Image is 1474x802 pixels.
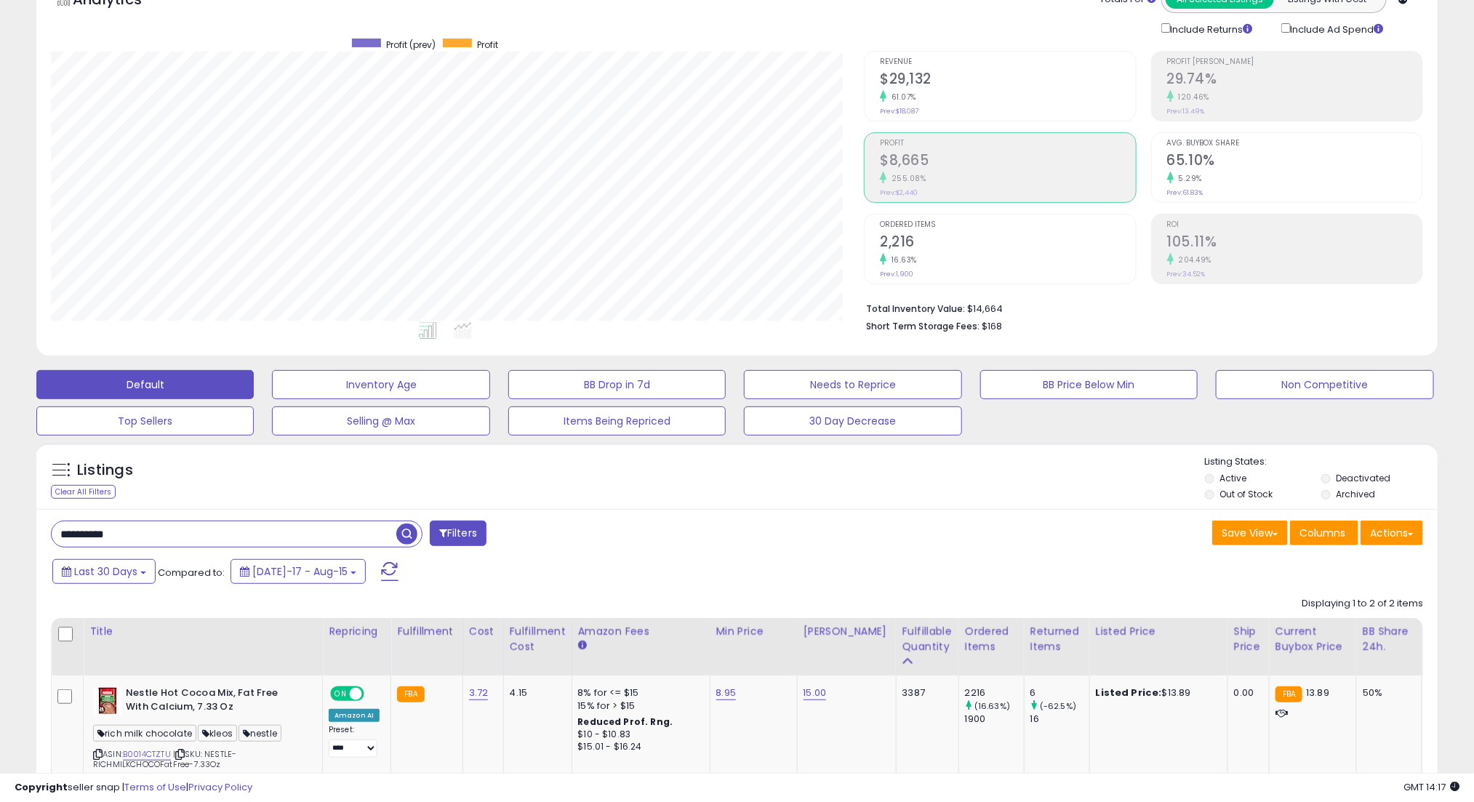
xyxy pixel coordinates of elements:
div: Fulfillable Quantity [902,624,953,654]
span: Avg. Buybox Share [1167,140,1422,148]
img: 51S9uiHJPiL._SL40_.jpg [93,686,122,715]
div: BB Share 24h. [1363,624,1416,654]
span: OFF [362,688,385,700]
span: Profit [880,140,1135,148]
span: kleos [198,725,237,742]
div: Amazon AI [329,709,380,722]
h2: $29,132 [880,71,1135,90]
button: Non Competitive [1216,370,1433,399]
b: Short Term Storage Fees: [866,320,980,332]
b: Listed Price: [1096,686,1162,699]
a: 3.72 [469,686,489,700]
div: Amazon Fees [578,624,704,639]
div: 1900 [965,713,1024,726]
button: Selling @ Max [272,406,489,436]
small: FBA [1275,686,1302,702]
b: Nestle Hot Cocoa Mix, Fat Free With Calcium, 7.33 Oz [126,686,303,717]
h2: 65.10% [1167,152,1422,172]
button: Last 30 Days [52,559,156,584]
div: 2216 [965,686,1024,699]
h2: 2,216 [880,233,1135,253]
div: Min Price [716,624,791,639]
div: Ship Price [1234,624,1263,654]
small: 5.29% [1174,173,1203,184]
small: Prev: $18,087 [880,107,918,116]
span: ON [332,688,350,700]
small: 61.07% [886,92,916,103]
span: Profit [PERSON_NAME] [1167,58,1422,66]
span: | SKU: NESTLE-RICHMILKCHOCOFatFree-7.33Oz [93,748,236,770]
div: Displaying 1 to 2 of 2 items [1302,597,1423,611]
small: FBA [397,686,424,702]
div: Fulfillment Cost [510,624,566,654]
div: seller snap | | [15,781,252,795]
small: Prev: 13.49% [1167,107,1205,116]
small: Prev: 1,900 [880,270,913,278]
span: Profit [477,39,498,51]
a: B0014CTZTU [123,748,171,761]
a: 15.00 [804,686,827,700]
span: ROI [1167,221,1422,229]
div: 0.00 [1234,686,1258,699]
span: Columns [1299,526,1345,540]
span: Compared to: [158,566,225,580]
button: 30 Day Decrease [744,406,961,436]
strong: Copyright [15,780,68,794]
p: Listing States: [1205,455,1438,469]
small: (16.63%) [974,700,1010,712]
h2: $8,665 [880,152,1135,172]
div: Preset: [329,725,380,758]
button: [DATE]-17 - Aug-15 [231,559,366,584]
div: Returned Items [1030,624,1084,654]
small: 120.46% [1174,92,1210,103]
button: Needs to Reprice [744,370,961,399]
div: Title [89,624,316,639]
h5: Listings [77,460,133,481]
button: BB Price Below Min [980,370,1198,399]
div: 16 [1030,713,1089,726]
span: $168 [982,319,1002,333]
div: 50% [1363,686,1411,699]
button: BB Drop in 7d [508,370,726,399]
b: Total Inventory Value: [866,302,965,315]
div: $13.89 [1096,686,1217,699]
div: Fulfillment [397,624,456,639]
span: rich milk chocolate [93,725,196,742]
li: $14,664 [866,299,1412,316]
a: 8.95 [716,686,737,700]
button: Top Sellers [36,406,254,436]
h2: 29.74% [1167,71,1422,90]
span: Last 30 Days [74,564,137,579]
div: Cost [469,624,497,639]
button: Save View [1212,521,1288,545]
button: Actions [1361,521,1423,545]
div: 15% for > $15 [578,699,699,713]
a: Privacy Policy [188,780,252,794]
small: Amazon Fees. [578,639,587,652]
button: Items Being Repriced [508,406,726,436]
div: Clear All Filters [51,485,116,499]
a: Terms of Use [124,780,186,794]
div: $10 - $10.83 [578,729,699,741]
div: 3387 [902,686,948,699]
label: Active [1219,472,1246,484]
div: $15.01 - $16.24 [578,741,699,753]
span: nestle [239,725,281,742]
button: Columns [1290,521,1358,545]
div: Include Returns [1150,20,1270,36]
div: Include Ad Spend [1270,20,1407,36]
small: Prev: 61.83% [1167,188,1203,197]
div: Ordered Items [965,624,1018,654]
button: Filters [430,521,486,546]
button: Inventory Age [272,370,489,399]
small: (-62.5%) [1040,700,1076,712]
h2: 105.11% [1167,233,1422,253]
span: Revenue [880,58,1135,66]
small: 255.08% [886,173,926,184]
div: Current Buybox Price [1275,624,1350,654]
span: 2025-09-15 14:17 GMT [1403,780,1459,794]
small: 16.63% [886,254,917,265]
small: 204.49% [1174,254,1212,265]
div: Listed Price [1096,624,1222,639]
div: Repricing [329,624,385,639]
